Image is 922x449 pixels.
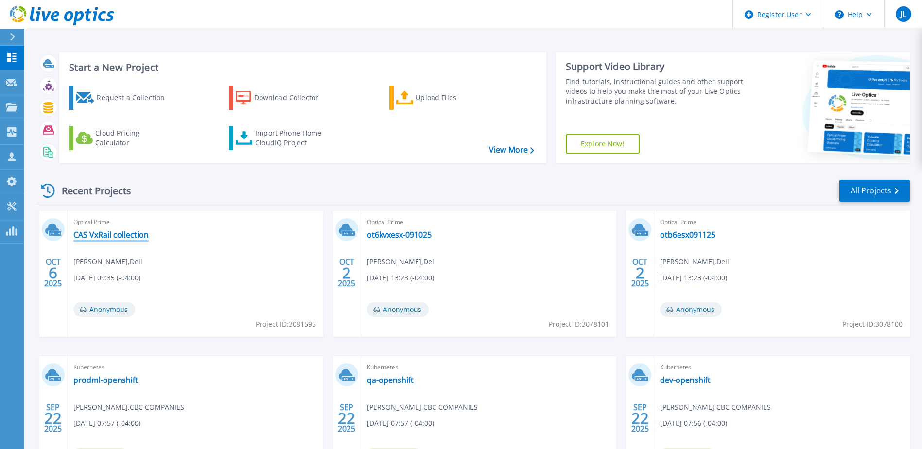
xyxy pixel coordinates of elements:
div: Request a Collection [97,88,174,107]
span: Anonymous [73,302,135,317]
div: OCT 2025 [631,255,649,291]
a: Cloud Pricing Calculator [69,126,177,150]
span: [DATE] 07:56 (-04:00) [660,418,727,429]
div: SEP 2025 [337,400,356,436]
span: [PERSON_NAME] , CBC COMPANIES [367,402,478,413]
a: Upload Files [389,86,498,110]
span: Kubernetes [660,362,904,373]
span: Kubernetes [367,362,611,373]
span: 22 [338,414,355,422]
span: [PERSON_NAME] , Dell [73,257,142,267]
a: Explore Now! [566,134,640,154]
span: Anonymous [367,302,429,317]
a: otb6esx091125 [660,230,715,240]
span: 22 [44,414,62,422]
span: Project ID: 3078101 [549,319,609,329]
span: [DATE] 07:57 (-04:00) [73,418,140,429]
span: [DATE] 13:23 (-04:00) [367,273,434,283]
span: Project ID: 3078100 [842,319,903,329]
div: SEP 2025 [44,400,62,436]
div: Find tutorials, instructional guides and other support videos to help you make the most of your L... [566,77,746,106]
span: [DATE] 09:35 (-04:00) [73,273,140,283]
div: OCT 2025 [337,255,356,291]
span: Optical Prime [73,217,317,227]
span: 2 [342,269,351,277]
span: 22 [631,414,649,422]
div: Upload Files [416,88,493,107]
a: Download Collector [229,86,337,110]
span: JL [900,10,906,18]
a: ot6kvxesx-091025 [367,230,432,240]
span: [PERSON_NAME] , CBC COMPANIES [73,402,184,413]
a: All Projects [839,180,910,202]
a: View More [489,145,534,155]
span: Optical Prime [660,217,904,227]
span: Anonymous [660,302,722,317]
span: [PERSON_NAME] , Dell [367,257,436,267]
div: Recent Projects [37,179,144,203]
div: Download Collector [254,88,332,107]
span: Kubernetes [73,362,317,373]
span: [DATE] 07:57 (-04:00) [367,418,434,429]
div: Support Video Library [566,60,746,73]
a: prodml-openshift [73,375,138,385]
div: Import Phone Home CloudIQ Project [255,128,331,148]
span: 2 [636,269,644,277]
a: CAS VxRail collection [73,230,149,240]
span: Project ID: 3081595 [256,319,316,329]
span: 6 [49,269,57,277]
a: qa-openshift [367,375,414,385]
div: SEP 2025 [631,400,649,436]
a: dev-openshift [660,375,711,385]
div: Cloud Pricing Calculator [95,128,173,148]
h3: Start a New Project [69,62,534,73]
div: OCT 2025 [44,255,62,291]
span: [PERSON_NAME] , CBC COMPANIES [660,402,771,413]
span: [DATE] 13:23 (-04:00) [660,273,727,283]
span: [PERSON_NAME] , Dell [660,257,729,267]
a: Request a Collection [69,86,177,110]
span: Optical Prime [367,217,611,227]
